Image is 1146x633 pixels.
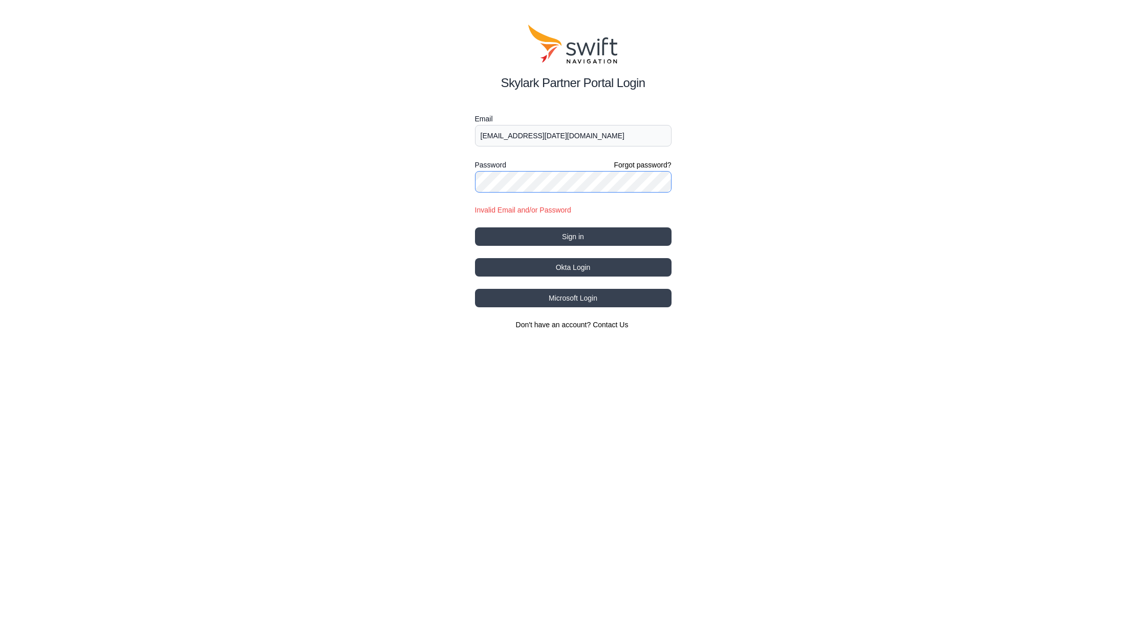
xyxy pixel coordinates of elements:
[475,159,506,171] label: Password
[475,74,672,92] h2: Skylark Partner Portal Login
[475,289,672,307] button: Microsoft Login
[475,320,672,330] section: Don't have an account?
[475,258,672,277] button: Okta Login
[614,160,671,170] a: Forgot password?
[593,321,628,329] a: Contact Us
[475,113,672,125] label: Email
[475,205,672,215] div: Invalid Email and/or Password
[475,227,672,246] button: Sign in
